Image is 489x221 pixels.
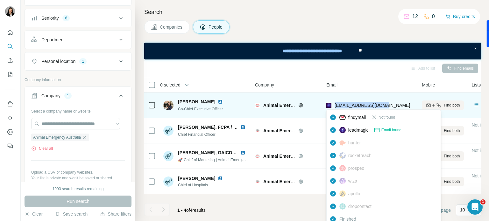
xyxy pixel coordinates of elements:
img: LinkedIn logo [240,150,245,155]
span: [EMAIL_ADDRESS][DOMAIN_NAME] [335,103,410,108]
span: 🚀 Chief of Marketing | Animal Emergency Australia [178,157,266,162]
span: [PERSON_NAME] [178,175,215,182]
span: apollo [348,190,360,197]
p: 0 [432,13,435,20]
span: 1 [480,199,485,204]
div: Personal location [41,58,75,65]
button: Feedback [5,140,15,152]
img: Avatar [163,151,174,161]
img: provider prospeo logo [339,165,346,171]
span: [PERSON_NAME] [178,99,215,105]
span: 0 selected [160,82,181,88]
button: Find both [422,151,464,161]
span: [PERSON_NAME], FCPA / GAICD [178,125,248,130]
span: Find both [444,102,460,108]
img: Avatar [163,100,174,110]
div: Company [41,93,60,99]
img: provider findymail logo [339,114,346,121]
span: findymail [348,114,366,121]
p: 12 [412,13,418,20]
span: [PERSON_NAME], GAICD, FICDA [178,150,248,155]
button: Company1 [25,88,131,106]
span: 4 [190,208,193,213]
button: Buy credits [445,12,475,21]
button: Department [25,32,131,47]
img: provider rocketreach logo [339,152,346,159]
img: Avatar [163,176,174,187]
img: provider apollo logo [339,190,346,197]
button: Clear all [31,146,53,151]
img: Logo of Animal Emergency Australia [255,179,260,184]
span: wiza [348,178,357,184]
h4: Search [144,8,481,17]
span: Animal Emergency Australia [263,103,323,108]
span: 1 list [481,102,489,107]
button: Find both [422,100,464,110]
button: Quick start [5,27,15,38]
span: Find both [444,128,460,134]
button: Share filters [100,211,131,217]
img: provider leadmagic logo [339,127,346,133]
span: leadmagic [348,127,369,133]
span: Animal Emergency Australia [263,154,323,159]
img: Logo of Animal Emergency Australia [255,103,260,108]
span: Chief of Hospitals [178,182,225,188]
button: My lists [5,69,15,80]
img: provider leadmagic logo [326,102,331,108]
span: rocketreach [348,152,372,159]
img: provider hunter logo [339,140,346,146]
p: 10 [460,207,465,213]
span: Animal Emergency Australia [263,128,323,133]
span: prospeo [348,165,365,171]
img: LinkedIn logo [218,99,223,104]
span: of [186,208,190,213]
div: 6 [62,15,70,21]
span: 1 - 4 [177,208,186,213]
span: Companies [160,24,183,30]
iframe: Banner [144,43,481,59]
button: Seniority6 [25,10,131,26]
p: Company information [25,77,131,83]
span: People [209,24,223,30]
span: Not found [379,114,395,120]
span: Email found [381,127,401,133]
button: Personal location1 [25,54,131,69]
button: Find both [422,177,464,186]
span: results [177,208,206,213]
div: 1 [79,59,87,64]
span: Mobile [422,82,435,88]
div: Select a company name or website [31,106,125,114]
button: Save search [55,211,88,217]
span: Chief Financial Officer [178,132,216,137]
img: Logo of Animal Emergency Australia [255,128,260,133]
span: Lists [471,82,481,88]
button: Search [5,41,15,52]
img: LinkedIn logo [218,176,223,181]
span: Animal Emergency Australia [33,135,81,140]
button: Dashboard [5,126,15,138]
img: provider wiza logo [339,178,346,184]
iframe: Intercom live chat [467,199,483,215]
img: LinkedIn logo [240,125,245,130]
button: Clear [25,211,43,217]
span: Company [255,82,274,88]
img: Avatar [163,126,174,136]
button: Use Surfe on LinkedIn [5,98,15,110]
div: 1 [64,93,72,99]
div: Seniority [41,15,59,21]
span: hunter [348,140,361,146]
span: Co-Chief Executive Officer [178,107,223,111]
p: Your list is private and won't be saved or shared. [31,175,125,181]
button: Use Surfe API [5,112,15,124]
span: Find both [444,179,460,184]
span: dropcontact [348,203,372,210]
img: Avatar [5,6,15,17]
div: Department [41,37,65,43]
img: provider dropcontact logo [339,203,346,210]
span: Email [326,82,337,88]
button: Enrich CSV [5,55,15,66]
div: 1993 search results remaining [53,186,104,192]
span: Animal Emergency Australia [263,179,323,184]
